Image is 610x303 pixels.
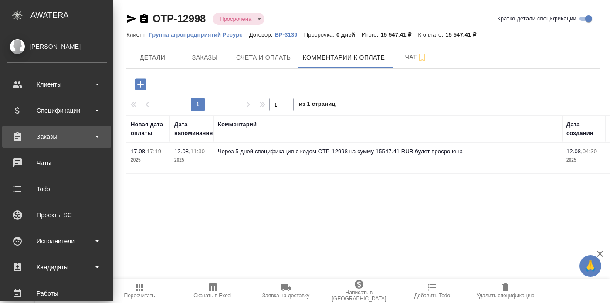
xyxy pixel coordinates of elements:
p: 2025 [131,156,166,165]
span: Пересчитать [124,293,155,299]
p: 17.08, [131,148,147,155]
p: 04:30 [583,148,597,155]
div: Просрочена [213,13,264,25]
p: Просрочка: [304,31,336,38]
span: Счета и оплаты [236,52,292,63]
div: Проекты SC [7,209,107,222]
span: Чат [395,52,437,63]
button: Пересчитать [103,279,176,303]
span: Добавить Todo [414,293,450,299]
button: 🙏 [579,255,601,277]
button: Удалить спецификацию [469,279,542,303]
p: 0 дней [336,31,362,38]
div: Исполнители [7,235,107,248]
p: 2025 [566,156,601,165]
div: Дата напоминания [174,120,213,138]
p: Группа агропредприятий Ресурс [149,31,249,38]
span: Комментарии к оплате [303,52,385,63]
p: Клиент: [126,31,149,38]
p: 11:30 [190,148,205,155]
p: 12.08, [566,148,583,155]
div: [PERSON_NAME] [7,42,107,51]
a: ВР-3139 [274,30,304,38]
button: Добавить Todo [396,279,469,303]
p: 12.08, [174,148,190,155]
span: Детали [132,52,173,63]
button: Написать в [GEOGRAPHIC_DATA] [322,279,396,303]
a: Группа агропредприятий Ресурс [149,30,249,38]
div: Заказы [7,130,107,143]
span: 🙏 [583,257,598,275]
button: Скопировать ссылку [139,13,149,24]
div: Спецификации [7,104,107,117]
svg: Подписаться [417,52,427,63]
p: Итого: [362,31,380,38]
p: К оплате: [418,31,445,38]
button: Добавить комментарий [129,75,152,93]
p: 2025 [174,156,209,165]
p: 17:19 [147,148,161,155]
a: Проекты SC [2,204,111,226]
span: Заказы [184,52,226,63]
p: Через 5 дней спецификация с кодом OTP-12998 на сумму 15547.41 RUB будет просрочена [218,147,558,156]
div: Работы [7,287,107,300]
span: из 1 страниц [299,99,335,111]
span: Кратко детали спецификации [497,14,576,23]
button: Просрочена [217,15,254,23]
div: Комментарий [218,120,257,129]
p: 15 547,41 ₽ [445,31,483,38]
div: AWATERA [30,7,113,24]
span: Написать в [GEOGRAPHIC_DATA] [328,290,390,302]
span: Заявка на доставку [262,293,309,299]
span: Удалить спецификацию [476,293,534,299]
a: Todo [2,178,111,200]
p: Договор: [249,31,275,38]
a: OTP-12998 [152,13,206,24]
p: 15 547,41 ₽ [380,31,418,38]
div: Дата создания [566,120,601,138]
span: Скачать в Excel [193,293,231,299]
div: Todo [7,182,107,195]
div: Клиенты [7,78,107,91]
p: ВР-3139 [274,31,304,38]
button: Заявка на доставку [249,279,322,303]
a: Чаты [2,152,111,174]
button: Скопировать ссылку для ЯМессенджера [126,13,137,24]
div: Кандидаты [7,261,107,274]
div: Чаты [7,156,107,169]
div: Новая дата оплаты [131,120,166,138]
button: Скачать в Excel [176,279,249,303]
